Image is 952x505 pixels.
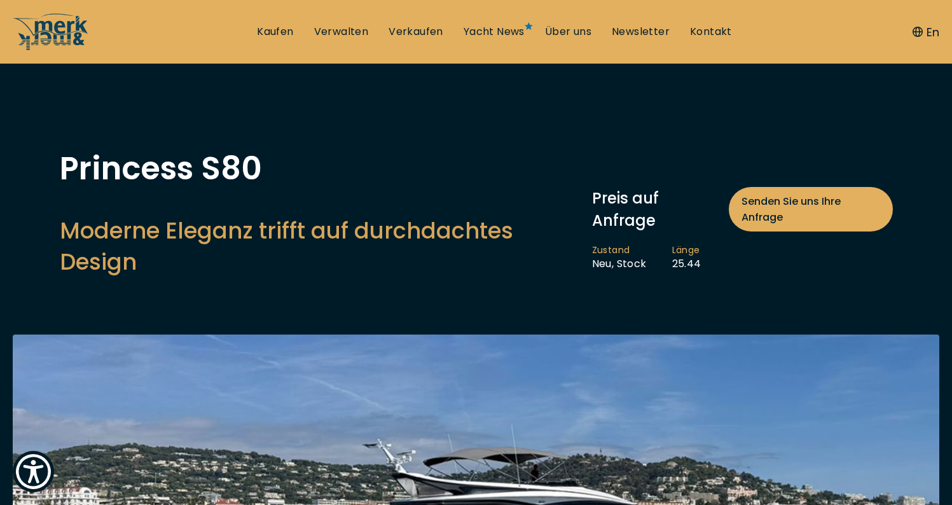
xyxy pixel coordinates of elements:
a: Verkaufen [389,25,443,39]
button: En [913,24,939,41]
span: Senden Sie uns Ihre Anfrage [742,193,880,225]
a: Verwalten [314,25,369,39]
a: Kontakt [690,25,732,39]
h1: Princess S80 [60,153,579,184]
a: Newsletter [612,25,670,39]
span: Zustand [592,244,647,257]
a: Yacht News [464,25,525,39]
h2: Moderne Eleganz trifft auf durchdachtes Design [60,215,579,277]
a: Senden Sie uns Ihre Anfrage [729,187,892,232]
span: Länge [672,244,701,257]
button: Show Accessibility Preferences [13,451,54,492]
div: Preis auf Anfrage [592,187,893,232]
li: 25.44 [672,244,727,271]
a: Kaufen [257,25,293,39]
a: Über uns [545,25,591,39]
li: Neu, Stock [592,244,672,271]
